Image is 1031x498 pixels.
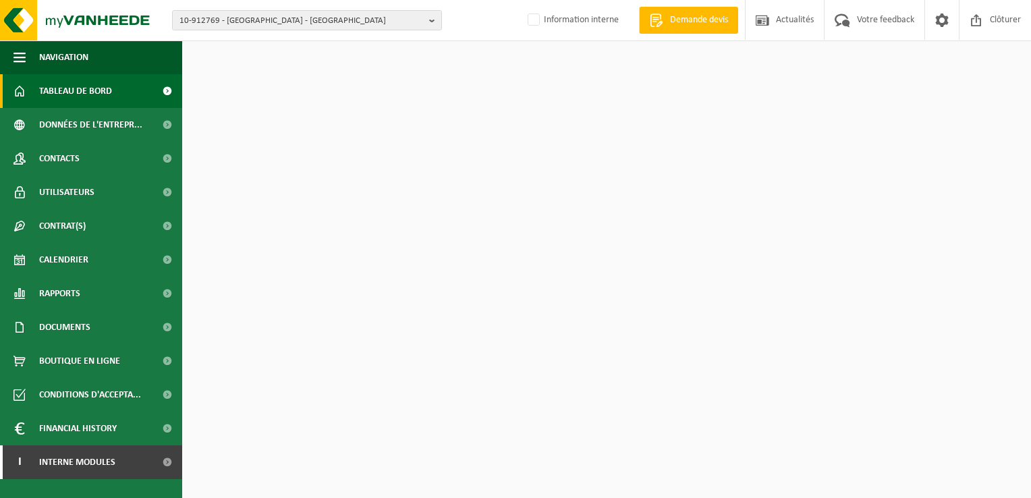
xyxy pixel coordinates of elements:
span: Rapports [39,277,80,310]
span: Conditions d'accepta... [39,378,141,412]
span: Demande devis [667,13,731,27]
span: Utilisateurs [39,175,94,209]
span: Navigation [39,40,88,74]
span: Financial History [39,412,117,445]
span: Données de l'entrepr... [39,108,142,142]
span: Documents [39,310,90,344]
label: Information interne [525,10,619,30]
span: 10-912769 - [GEOGRAPHIC_DATA] - [GEOGRAPHIC_DATA] [179,11,424,31]
span: Contrat(s) [39,209,86,243]
span: Calendrier [39,243,88,277]
span: Interne modules [39,445,115,479]
span: Contacts [39,142,80,175]
a: Demande devis [639,7,738,34]
button: 10-912769 - [GEOGRAPHIC_DATA] - [GEOGRAPHIC_DATA] [172,10,442,30]
span: Boutique en ligne [39,344,120,378]
span: I [13,445,26,479]
span: Tableau de bord [39,74,112,108]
